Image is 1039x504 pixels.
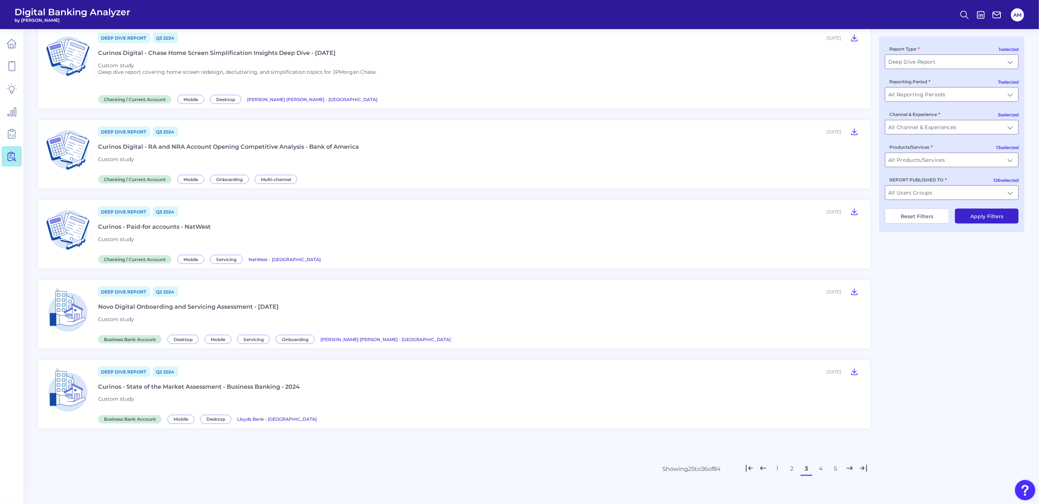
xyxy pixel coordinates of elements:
[98,316,134,323] span: Custom study
[248,256,321,263] a: NatWest - [GEOGRAPHIC_DATA]
[98,416,165,423] a: Business Bank Account
[98,335,162,344] span: Business Bank Account
[98,175,171,184] span: Checking / Current Account
[847,206,862,217] button: Curinos - Paid-for accounts - NatWest
[98,69,377,75] p: Deep dive report covering home screen redesign, decluttering, and simplification topics for JPMor...
[153,127,178,137] a: Q3 2024
[210,95,241,104] span: Desktop
[153,287,178,297] a: Q2 2024
[889,112,940,117] label: Channel & Experience
[98,415,162,424] span: Business Bank Account
[98,303,279,310] div: Novo Digital Onboarding and Servicing Assessment - [DATE]
[15,7,130,17] span: Digital Banking Analyzer
[200,416,234,423] a: Desktop
[44,366,92,415] img: Business Bank Account
[177,96,207,103] a: Mobile
[889,144,933,150] label: Products/Services
[826,35,841,41] div: [DATE]
[98,62,134,69] span: Custom study
[44,126,92,175] img: Checking / Current Account
[210,255,243,264] span: Servicing
[210,176,252,183] a: Onboarding
[276,336,318,343] a: Onboarding
[889,46,919,52] label: Report Type
[177,175,204,184] span: Mobile
[98,383,300,390] div: Curinos - State of the Market Assessment - Business Banking - 2024
[826,129,841,135] div: [DATE]
[98,336,165,343] a: Business Bank Account
[98,236,134,243] span: Custom study
[248,257,321,262] span: NatWest - [GEOGRAPHIC_DATA]
[98,143,359,150] div: Curinos Digital - RA and NRA Account Opening Competitive Analysis - Bank of America
[98,127,150,137] a: Deep Dive Report
[237,416,317,423] a: Lloyds Bank - [GEOGRAPHIC_DATA]
[210,96,244,103] a: Desktop
[98,207,150,217] a: Deep Dive Report
[830,463,841,475] button: 5
[98,33,150,43] a: Deep Dive Report
[210,256,246,263] a: Servicing
[247,96,377,103] a: [PERSON_NAME] [PERSON_NAME] - [GEOGRAPHIC_DATA]
[98,256,174,263] a: Checking / Current Account
[276,335,315,344] span: Onboarding
[885,209,949,224] button: Reset Filters
[320,337,451,342] span: [PERSON_NAME] [PERSON_NAME] - [GEOGRAPHIC_DATA]
[98,96,174,103] a: Checking / Current Account
[98,176,174,183] a: Checking / Current Account
[255,175,297,184] span: Multi-channel
[1015,480,1035,500] button: Open Resource Center
[153,207,178,217] a: Q3 2024
[847,126,862,137] button: Curinos Digital - RA and NRA Account Opening Competitive Analysis - Bank of America
[662,466,721,473] div: Showing 25 to 36 of 84
[786,463,798,475] button: 2
[847,32,862,44] button: Curinos Digital - Chase Home Screen Simplification Insights Deep Dive - August 2024
[98,223,211,230] div: Curinos - Paid-for accounts - NatWest
[255,176,300,183] a: Multi-channel
[98,156,134,163] span: Custom study
[200,415,231,424] span: Desktop
[237,335,270,344] span: Servicing
[153,367,178,377] a: Q2 2024
[167,415,194,424] span: Mobile
[15,17,130,23] span: by [PERSON_NAME]
[44,286,92,335] img: Business Bank Account
[98,287,150,297] a: Deep Dive Report
[1011,8,1024,21] button: AM
[247,97,377,102] span: [PERSON_NAME] [PERSON_NAME] - [GEOGRAPHIC_DATA]
[210,175,249,184] span: Onboarding
[153,33,178,43] a: Q3 2024
[98,367,150,377] a: Deep Dive Report
[889,79,930,84] label: Reporting Period
[98,396,134,403] span: Custom study
[98,255,171,264] span: Checking / Current Account
[177,255,204,264] span: Mobile
[98,95,171,104] span: Checking / Current Account
[826,209,841,215] div: [DATE]
[801,463,812,475] button: 3
[167,335,199,344] span: Desktop
[167,336,202,343] a: Desktop
[98,49,336,56] div: Curinos Digital - Chase Home Screen Simplification Insights Deep Dive - [DATE]
[205,336,234,343] a: Mobile
[320,336,451,343] a: [PERSON_NAME] [PERSON_NAME] - [GEOGRAPHIC_DATA]
[815,463,827,475] button: 4
[847,286,862,297] button: Novo Digital Onboarding and Servicing Assessment - July 2024
[889,177,947,183] label: REPORT PUBLISHED TO
[955,209,1019,224] button: Apply Filters
[826,289,841,295] div: [DATE]
[44,32,92,81] img: Checking / Current Account
[167,416,197,423] a: Mobile
[177,95,204,104] span: Mobile
[237,417,317,422] span: Lloyds Bank - [GEOGRAPHIC_DATA]
[826,369,841,375] div: [DATE]
[205,335,231,344] span: Mobile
